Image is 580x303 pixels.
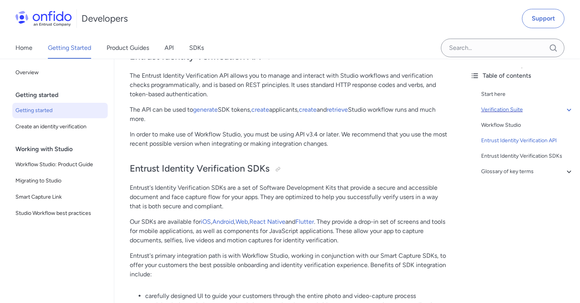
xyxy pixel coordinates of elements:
p: Our SDKs are available for , , , and . They provide a drop-in set of screens and tools for mobile... [130,217,449,245]
a: Home [15,37,32,59]
a: Start here [481,90,574,99]
a: create [299,106,317,113]
li: carefully designed UI to guide your customers through the entire photo and video-capture process [145,291,449,301]
a: Entrust Identity Verification API [481,136,574,145]
a: Web [236,218,248,225]
a: Entrust Identity Verification SDKs [481,151,574,161]
a: Getting Started [48,37,91,59]
a: Workflow Studio: Product Guide [12,157,108,172]
a: Product Guides [107,37,149,59]
span: Getting started [15,106,105,115]
a: Studio Workflow best practices [12,206,108,221]
p: In order to make use of Workflow Studio, you must be using API v3.4 or later. We recommend that y... [130,130,449,148]
a: Glossary of key terms [481,167,574,176]
a: Migrating to Studio [12,173,108,189]
span: Studio Workflow best practices [15,209,105,218]
a: Overview [12,65,108,80]
a: Workflow Studio [481,121,574,130]
p: The Entrust Identity Verification API allows you to manage and interact with Studio workflows and... [130,71,449,99]
a: SDKs [189,37,204,59]
div: Getting started [15,87,111,103]
a: Smart Capture Link [12,189,108,205]
a: retrieve [327,106,348,113]
span: Workflow Studio: Product Guide [15,160,105,169]
a: Getting started [12,103,108,118]
div: Table of contents [470,71,574,80]
a: Support [522,9,565,28]
a: React Native [249,218,285,225]
p: Entrust's primary integration path is with Workflow Studio, working in conjunction with our Smart... [130,251,449,279]
input: Onfido search input field [441,39,565,57]
div: Working with Studio [15,141,111,157]
span: Create an identity verification [15,122,105,131]
h2: Entrust Identity Verification SDKs [130,162,449,175]
span: Overview [15,68,105,77]
a: Android [212,218,234,225]
a: API [165,37,174,59]
a: create [251,106,269,113]
h1: Developers [81,12,128,25]
a: Create an identity verification [12,119,108,134]
span: Smart Capture Link [15,192,105,202]
p: Entrust's Identity Verification SDKs are a set of Software Development Kits that provide a secure... [130,183,449,211]
a: generate [193,106,218,113]
a: Flutter [295,218,314,225]
p: The API can be used to SDK tokens, applicants, and Studio workflow runs and much more. [130,105,449,124]
a: iOS [201,218,211,225]
span: Migrating to Studio [15,176,105,186]
a: Verification Suite [481,105,574,114]
img: Onfido Logo [15,11,72,26]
